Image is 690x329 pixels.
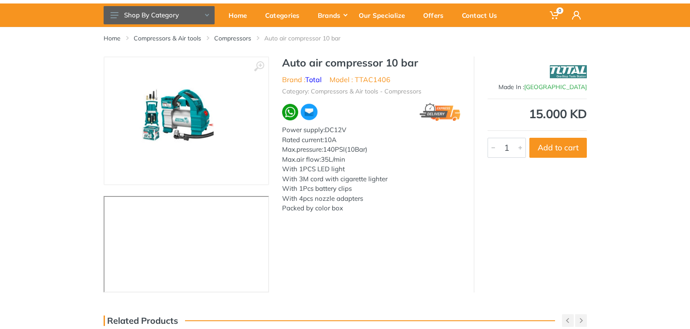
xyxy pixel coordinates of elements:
[222,6,259,24] div: Home
[305,75,322,84] a: Total
[456,6,509,24] div: Contact Us
[214,34,251,43] a: Compressors
[488,108,587,120] div: 15.000 KD
[300,103,318,121] img: ma.webp
[282,87,421,96] li: Category: Compressors & Air tools - Compressors
[524,83,587,91] span: [GEOGRAPHIC_DATA]
[353,3,417,27] a: Our Specialize
[330,74,390,85] li: Model : TTAC1406
[104,34,121,43] a: Home
[282,56,461,69] h1: Auto air compressor 10 bar
[417,3,456,27] a: Offers
[282,125,461,213] div: Power supply:DC12V Rated current:10A Max.pressure:140PSI(10Bar) Max.air flow:35L/min With 1PCS LE...
[544,3,566,27] a: 0
[104,6,215,24] button: Shop By Category
[104,34,587,43] nav: breadcrumb
[550,61,587,83] img: Total
[222,3,259,27] a: Home
[264,34,353,43] li: Auto air compressor 10 bar
[259,6,312,24] div: Categories
[259,3,312,27] a: Categories
[113,70,259,171] img: Royal Tools - Auto air compressor 10 bar
[456,3,509,27] a: Contact Us
[420,103,460,121] img: express.png
[282,74,322,85] li: Brand :
[488,83,587,92] div: Made In :
[312,6,353,24] div: Brands
[556,7,563,14] span: 0
[417,6,456,24] div: Offers
[353,6,417,24] div: Our Specialize
[282,104,299,120] img: wa.webp
[529,138,587,158] button: Add to cart
[134,34,201,43] a: Compressors & Air tools
[104,316,178,326] h3: Related Products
